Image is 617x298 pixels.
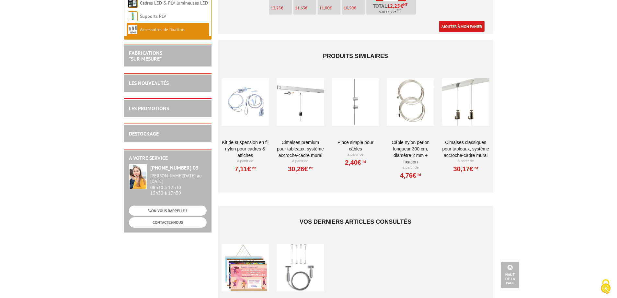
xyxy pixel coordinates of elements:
p: € [344,6,365,10]
a: DESTOCKAGE [129,130,159,137]
span: Produits similaires [323,53,388,59]
a: Pince simple pour câbles [332,139,379,152]
p: Total [368,3,416,15]
span: 14,70 [386,9,394,15]
a: Cimaises CLASSIQUES pour tableaux, système accroche-cadre mural [442,139,489,159]
a: CONTACTEZ-NOUS [129,217,207,227]
strong: [PHONE_NUMBER] 03 [150,164,199,171]
a: Câble nylon perlon longueur 300 cm, diamètre 2 mm + fixation [387,139,434,165]
sup: HT [416,172,421,177]
a: 4,76€HT [400,173,421,177]
img: Cookies (fenêtre modale) [598,279,614,295]
sup: HT [361,159,366,164]
span: 11,00 [319,5,329,11]
span: Vos derniers articles consultés [300,219,411,225]
span: € [400,3,403,8]
a: LES NOUVEAUTÉS [129,80,169,86]
sup: HT [403,2,407,7]
img: Accessoires de fixation [128,25,138,34]
a: Supports PLV [140,13,166,19]
a: LES PROMOTIONS [129,105,169,112]
a: Kit de suspension en fil nylon pour cadres & affiches [222,139,269,159]
button: Cookies (fenêtre modale) [594,276,617,298]
a: ON VOUS RAPPELLE ? [129,206,207,216]
a: Ajouter à mon panier [439,21,485,32]
a: 7,11€HT [235,167,256,171]
p: € [295,6,316,10]
sup: TTC [396,8,401,12]
a: 30,26€HT [288,167,313,171]
span: 11,63 [295,5,305,11]
img: widget-service.jpg [129,164,147,189]
p: À partir de [277,159,324,164]
img: Supports PLV [128,11,138,21]
span: 12,25 [387,3,400,8]
sup: HT [251,166,256,170]
a: FABRICATIONS"Sur Mesure" [129,50,162,62]
div: [PERSON_NAME][DATE] au [DATE] [150,173,207,184]
a: Accessoires de fixation [140,27,185,32]
p: À partir de [222,159,269,164]
div: 08h30 à 12h30 13h30 à 17h30 [150,173,207,196]
a: Cimaises PREMIUM pour tableaux, système accroche-cadre mural [277,139,324,159]
span: Soit € [379,9,401,15]
sup: HT [473,166,478,170]
p: À partir de [442,159,489,164]
span: 10,50 [344,5,354,11]
p: € [319,6,340,10]
h2: A votre service [129,155,207,161]
a: Haut de la page [501,262,519,288]
a: 2,40€HT [345,161,366,164]
p: € [271,6,292,10]
span: 12,25 [271,5,281,11]
p: À partir de [387,165,434,170]
p: À partir de [332,152,379,157]
sup: HT [308,166,313,170]
a: 30,17€HT [453,167,478,171]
